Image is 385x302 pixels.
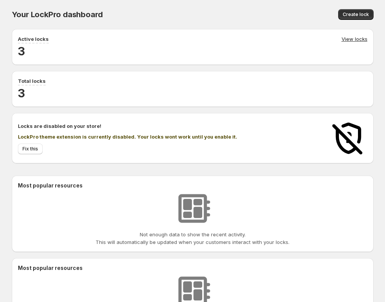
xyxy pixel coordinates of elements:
[18,182,367,189] h2: Most popular resources
[96,231,289,246] p: Not enough data to show the recent activity. This will automatically be updated when your custome...
[12,10,103,19] span: Your LockPro dashboard
[18,77,46,85] p: Total locks
[18,44,367,59] h2: 3
[18,86,367,101] h2: 3
[338,9,374,20] button: Create lock
[174,189,212,228] img: No resources found
[22,146,38,152] span: Fix this
[18,122,322,130] h2: Locks are disabled on your store!
[18,133,322,141] p: LockPro theme extension is currently disabled. Your locks wont work until you enable it.
[342,35,367,44] a: View locks
[343,11,369,18] span: Create lock
[18,35,49,43] p: Active locks
[18,264,367,272] h2: Most popular resources
[18,144,43,154] button: Fix this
